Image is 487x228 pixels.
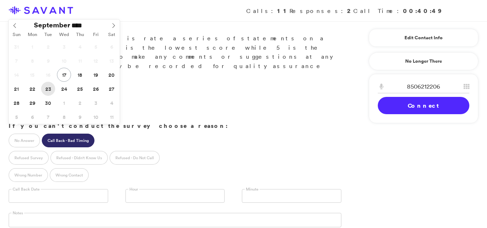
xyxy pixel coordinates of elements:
span: October 6, 2025 [25,110,39,124]
label: Call Back - Bad Timing [42,134,94,147]
span: September 17, 2025 [57,68,71,82]
span: Mon [25,32,40,37]
span: Thu [72,32,88,37]
span: October 5, 2025 [9,110,23,124]
span: September 11, 2025 [73,54,87,68]
p: Great. What you'll do is rate a series of statements on a scale of 1 to 5. 1 is the lowest score ... [9,24,341,80]
span: September 18, 2025 [73,68,87,82]
span: October 7, 2025 [41,110,55,124]
label: Hour [128,187,139,192]
label: Wrong Contact [50,168,89,182]
strong: 00:40:49 [403,7,442,15]
input: Year [70,22,96,29]
label: Wrong Number [9,168,48,182]
span: September 30, 2025 [41,96,55,110]
span: Sat [104,32,120,37]
span: October 8, 2025 [57,110,71,124]
label: Minute [245,187,260,192]
span: September 20, 2025 [105,68,119,82]
label: No Answer [9,134,40,147]
a: Edit Contact Info [378,32,469,44]
span: September 25, 2025 [73,82,87,96]
span: September 14, 2025 [9,68,23,82]
span: September 4, 2025 [73,40,87,54]
span: Wed [56,32,72,37]
span: September 3, 2025 [57,40,71,54]
span: September 2, 2025 [41,40,55,54]
span: October 3, 2025 [89,96,103,110]
label: Call Back Date [12,187,41,192]
span: October 11, 2025 [105,110,119,124]
span: October 1, 2025 [57,96,71,110]
span: September [34,22,70,28]
span: September 9, 2025 [41,54,55,68]
span: September 13, 2025 [105,54,119,68]
span: September 27, 2025 [105,82,119,96]
label: Refused - Didn't Know Us [50,151,108,165]
span: September 15, 2025 [25,68,39,82]
span: September 24, 2025 [57,82,71,96]
span: September 8, 2025 [25,54,39,68]
span: August 31, 2025 [9,40,23,54]
a: No Longer There [369,52,478,70]
label: Refused Survey [9,151,49,165]
span: September 21, 2025 [9,82,23,96]
span: Sun [9,32,25,37]
span: September 23, 2025 [41,82,55,96]
span: October 9, 2025 [73,110,87,124]
span: September 22, 2025 [25,82,39,96]
span: September 19, 2025 [89,68,103,82]
span: October 10, 2025 [89,110,103,124]
label: Refused - Do Not Call [110,151,160,165]
strong: 11 [277,7,289,15]
span: September 28, 2025 [9,96,23,110]
a: Connect [378,97,469,114]
span: September 6, 2025 [105,40,119,54]
span: September 12, 2025 [89,54,103,68]
span: September 29, 2025 [25,96,39,110]
span: September 1, 2025 [25,40,39,54]
span: September 16, 2025 [41,68,55,82]
strong: 2 [347,7,353,15]
span: October 2, 2025 [73,96,87,110]
span: September 5, 2025 [89,40,103,54]
span: September 26, 2025 [89,82,103,96]
span: September 7, 2025 [9,54,23,68]
span: Fri [88,32,104,37]
span: September 10, 2025 [57,54,71,68]
strong: If you can't conduct the survey choose a reason: [9,122,228,130]
span: Tue [40,32,56,37]
label: Notes [12,210,24,216]
span: October 4, 2025 [105,96,119,110]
